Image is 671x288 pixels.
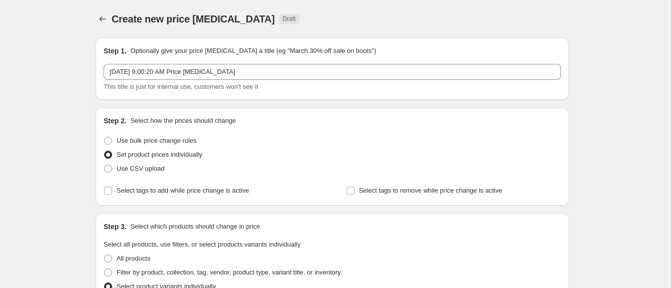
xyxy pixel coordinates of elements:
h2: Step 1. [104,46,127,56]
span: Select tags to remove while price change is active [359,187,503,194]
p: Select how the prices should change [131,116,236,126]
span: Select all products, use filters, or select products variants individually [104,241,300,248]
span: Set product prices individually [117,151,202,158]
span: Use CSV upload [117,165,164,172]
span: Use bulk price change rules [117,137,196,144]
button: Price change jobs [96,12,110,26]
span: Filter by product, collection, tag, vendor, product type, variant title, or inventory [117,269,341,276]
p: Optionally give your price [MEDICAL_DATA] a title (eg "March 30% off sale on boots") [131,46,376,56]
span: All products [117,255,150,262]
h2: Step 2. [104,116,127,126]
h2: Step 3. [104,222,127,232]
p: Select which products should change in price [131,222,260,232]
span: Create new price [MEDICAL_DATA] [112,13,275,24]
span: This title is just for internal use, customers won't see it [104,83,258,90]
span: Draft [283,15,296,23]
span: Select tags to add while price change is active [117,187,249,194]
input: 30% off holiday sale [104,64,561,80]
